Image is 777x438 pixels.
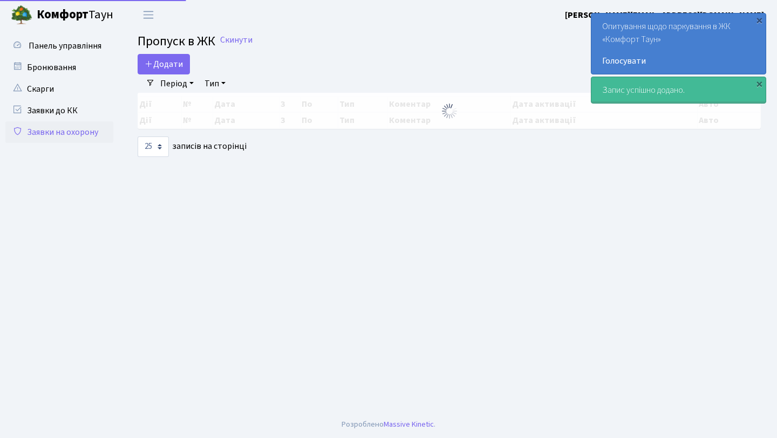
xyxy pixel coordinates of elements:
a: Тип [200,74,230,93]
span: Панель управління [29,40,101,52]
a: [PERSON_NAME][EMAIL_ADDRESS][DOMAIN_NAME] [565,9,764,22]
a: Голосувати [602,54,755,67]
span: Таун [37,6,113,24]
div: × [754,78,765,89]
div: × [754,15,765,25]
div: Розроблено . [342,419,435,430]
a: Панель управління [5,35,113,57]
button: Переключити навігацію [135,6,162,24]
a: Додати [138,54,190,74]
a: Заявки до КК [5,100,113,121]
a: Період [156,74,198,93]
span: Додати [145,58,183,70]
a: Massive Kinetic [384,419,434,430]
b: Комфорт [37,6,88,23]
img: logo.png [11,4,32,26]
div: Опитування щодо паркування в ЖК «Комфорт Таун» [591,13,766,74]
a: Бронювання [5,57,113,78]
div: Запис успішно додано. [591,77,766,103]
a: Скарги [5,78,113,100]
a: Заявки на охорону [5,121,113,143]
label: записів на сторінці [138,136,247,157]
img: Обробка... [441,102,458,120]
b: [PERSON_NAME][EMAIL_ADDRESS][DOMAIN_NAME] [565,9,764,21]
select: записів на сторінці [138,136,169,157]
a: Скинути [220,35,253,45]
span: Пропуск в ЖК [138,32,215,51]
